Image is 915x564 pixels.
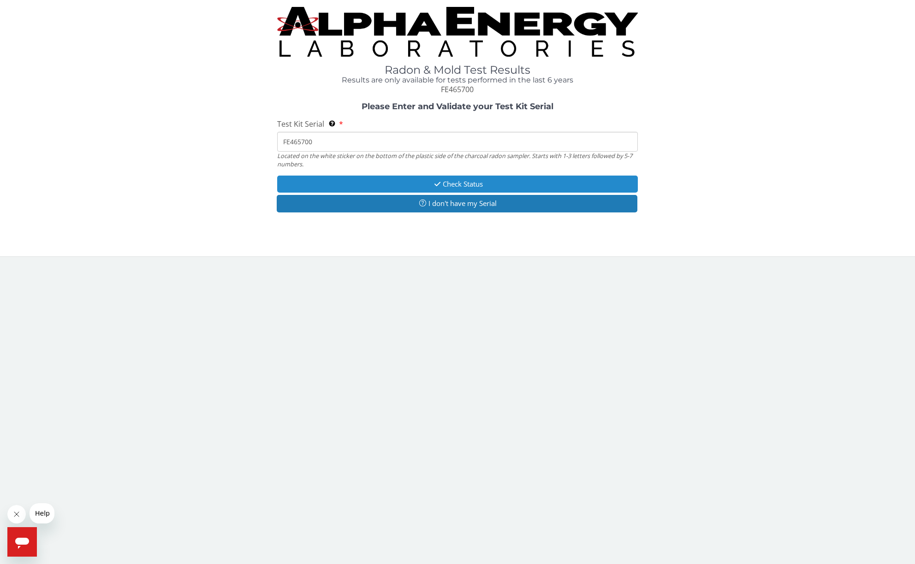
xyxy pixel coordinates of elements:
iframe: Message from company [30,503,54,523]
h1: Radon & Mold Test Results [277,64,638,76]
iframe: Close message [7,505,26,523]
iframe: Button to launch messaging window [7,527,37,557]
div: Located on the white sticker on the bottom of the plastic side of the charcoal radon sampler. Sta... [277,152,638,169]
img: TightCrop.jpg [277,7,638,57]
strong: Please Enter and Validate your Test Kit Serial [362,101,553,112]
span: Test Kit Serial [277,119,324,129]
span: FE465700 [441,84,474,94]
button: Check Status [277,176,638,193]
h4: Results are only available for tests performed in the last 6 years [277,76,638,84]
button: I don't have my Serial [277,195,637,212]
